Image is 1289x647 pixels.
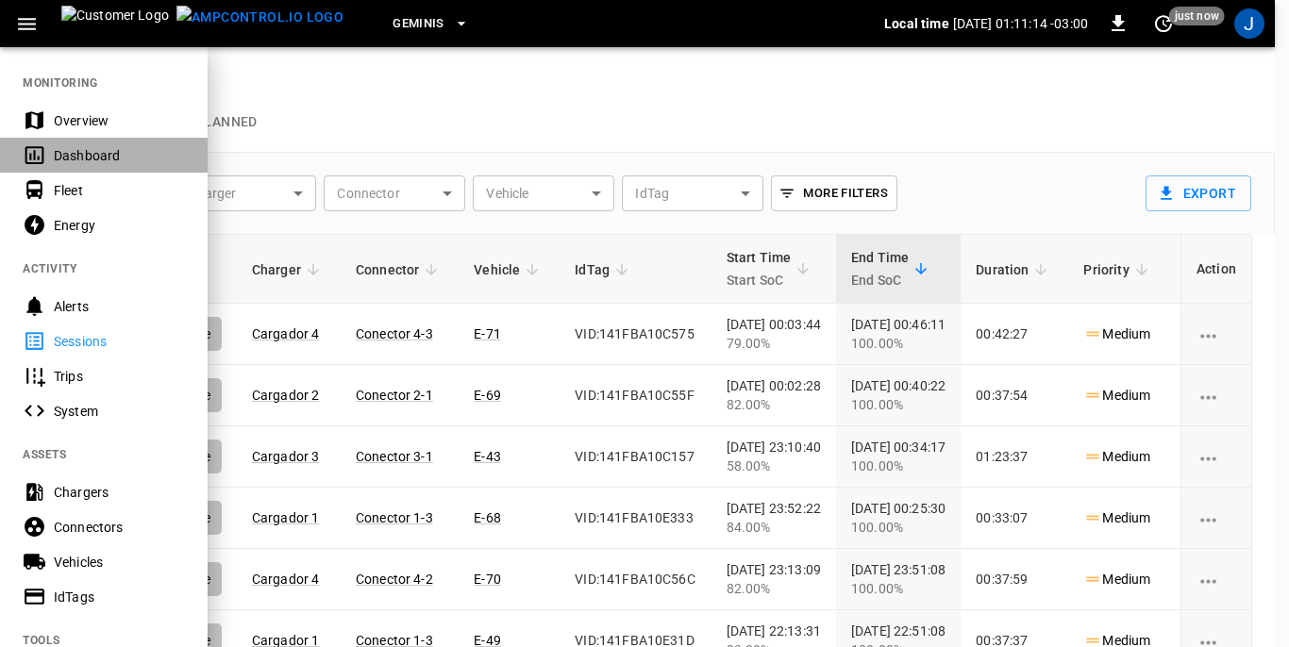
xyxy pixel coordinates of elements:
[1234,8,1264,39] div: profile-icon
[54,402,185,421] div: System
[54,367,185,386] div: Trips
[1148,8,1179,39] button: set refresh interval
[54,332,185,351] div: Sessions
[54,297,185,316] div: Alerts
[61,6,169,41] img: Customer Logo
[393,13,444,35] span: Geminis
[176,6,343,29] img: ampcontrol.io logo
[54,181,185,200] div: Fleet
[884,14,949,33] p: Local time
[1169,7,1225,25] span: just now
[54,111,185,130] div: Overview
[54,588,185,606] div: IdTags
[54,146,185,165] div: Dashboard
[54,483,185,502] div: Chargers
[953,14,1088,33] p: [DATE] 01:11:14 -03:00
[54,216,185,235] div: Energy
[54,518,185,537] div: Connectors
[54,553,185,572] div: Vehicles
